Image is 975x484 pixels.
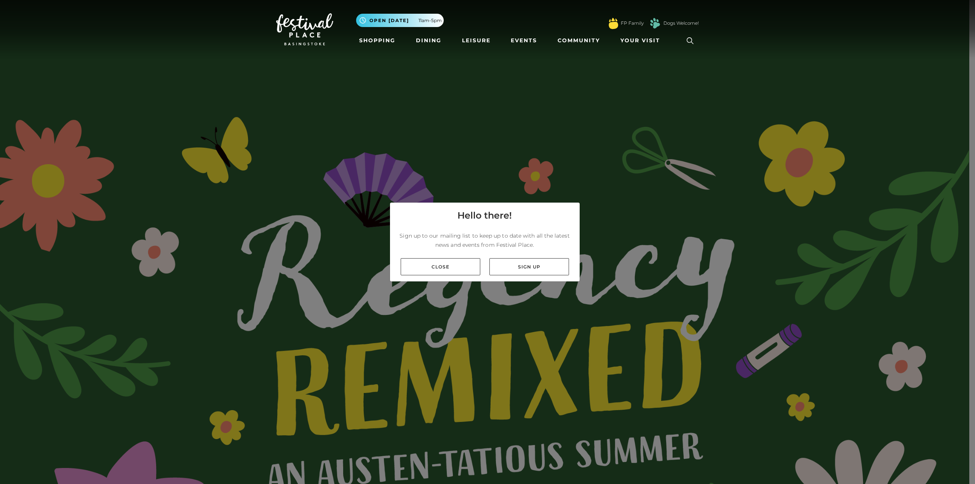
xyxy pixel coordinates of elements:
a: FP Family [621,20,644,27]
button: Open [DATE] 11am-5pm [356,14,444,27]
a: Shopping [356,34,398,48]
h4: Hello there! [457,209,512,222]
a: Dogs Welcome! [663,20,699,27]
span: Open [DATE] [369,17,409,24]
span: 11am-5pm [419,17,442,24]
a: Close [401,258,480,275]
a: Leisure [459,34,494,48]
span: Your Visit [620,37,660,45]
a: Dining [413,34,444,48]
a: Sign up [489,258,569,275]
a: Your Visit [617,34,667,48]
p: Sign up to our mailing list to keep up to date with all the latest news and events from Festival ... [396,231,574,249]
img: Festival Place Logo [276,13,333,45]
a: Community [555,34,603,48]
a: Events [508,34,540,48]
